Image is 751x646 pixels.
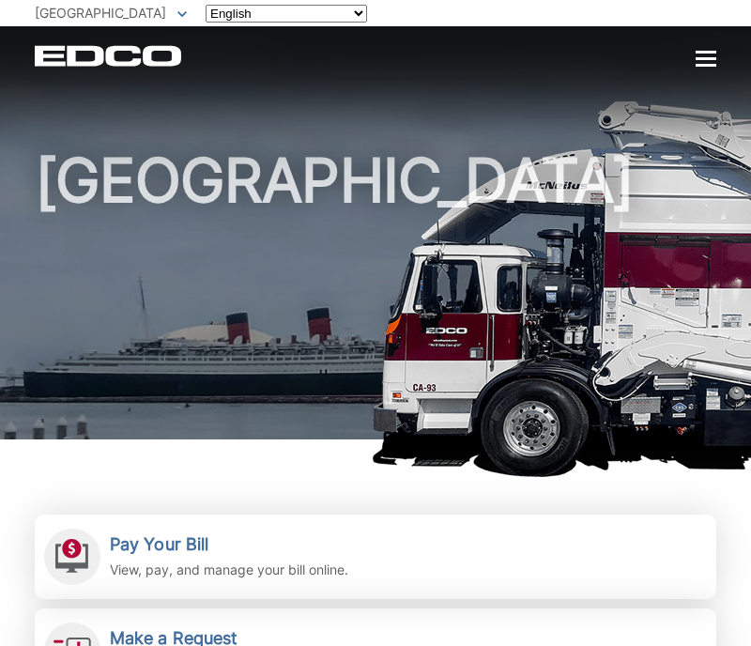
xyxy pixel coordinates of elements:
a: EDCD logo. Return to the homepage. [35,45,184,67]
select: Select a language [206,5,367,23]
h1: [GEOGRAPHIC_DATA] [35,150,716,448]
a: Pay Your Bill View, pay, and manage your bill online. [35,515,716,599]
span: [GEOGRAPHIC_DATA] [35,5,166,21]
p: View, pay, and manage your bill online. [110,560,348,580]
h2: Pay Your Bill [110,534,348,555]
